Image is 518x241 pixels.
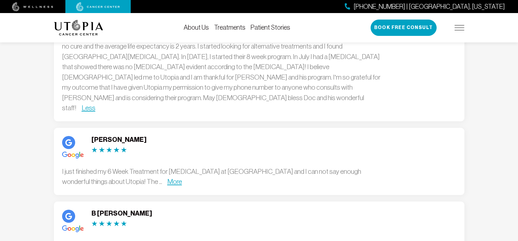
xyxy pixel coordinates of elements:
a: Patient Stories [251,24,290,31]
img: icon-hamburger [455,25,464,30]
img: google [62,225,84,232]
div: B [PERSON_NAME] [92,210,152,218]
a: Less [82,104,95,112]
div: On [DATE], I was diagnosed with stage 4 [MEDICAL_DATA] which had spread to my bones. The doctors ... [62,31,389,113]
img: Google Reviews [92,221,127,227]
img: google [62,136,75,149]
div: [PERSON_NAME] [92,136,146,144]
img: cancer center [76,2,120,11]
img: google [62,210,75,223]
button: Book Free Consult [371,20,437,36]
img: google [62,152,84,158]
a: Treatments [214,24,245,31]
a: [PHONE_NUMBER] | [GEOGRAPHIC_DATA], [US_STATE] [345,2,505,11]
a: More [167,178,182,185]
a: About Us [184,24,209,31]
div: I just finished my 6 Week Treatment for [MEDICAL_DATA] at [GEOGRAPHIC_DATA] and I can not say eno... [62,166,389,187]
span: [PHONE_NUMBER] | [GEOGRAPHIC_DATA], [US_STATE] [354,2,505,11]
img: logo [54,20,103,36]
img: wellness [12,2,53,11]
img: Google Reviews [92,147,127,153]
